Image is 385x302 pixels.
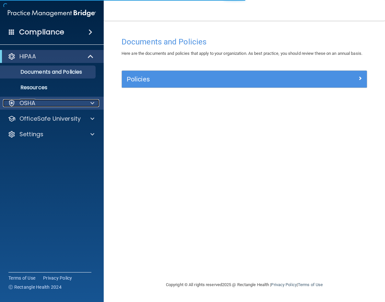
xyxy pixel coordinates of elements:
a: Policies [127,74,362,84]
p: OfficeSafe University [19,115,81,123]
p: Documents and Policies [4,69,93,75]
p: HIPAA [19,53,36,60]
iframe: Drift Widget Chat Controller [273,256,377,282]
a: OSHA [8,99,94,107]
h4: Documents and Policies [122,38,367,46]
a: Settings [8,130,94,138]
img: PMB logo [8,7,96,20]
p: Resources [4,84,93,91]
a: Privacy Policy [43,275,72,281]
span: Here are the documents and policies that apply to your organization. As best practice, you should... [122,51,362,56]
a: OfficeSafe University [8,115,94,123]
a: Terms of Use [8,275,35,281]
h4: Compliance [19,28,64,37]
p: Settings [19,130,43,138]
a: HIPAA [8,53,94,60]
p: OSHA [19,99,36,107]
a: Terms of Use [298,282,323,287]
span: Ⓒ Rectangle Health 2024 [8,284,62,290]
h5: Policies [127,76,301,83]
a: Privacy Policy [271,282,297,287]
div: Copyright © All rights reserved 2025 @ Rectangle Health | | [126,274,363,295]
